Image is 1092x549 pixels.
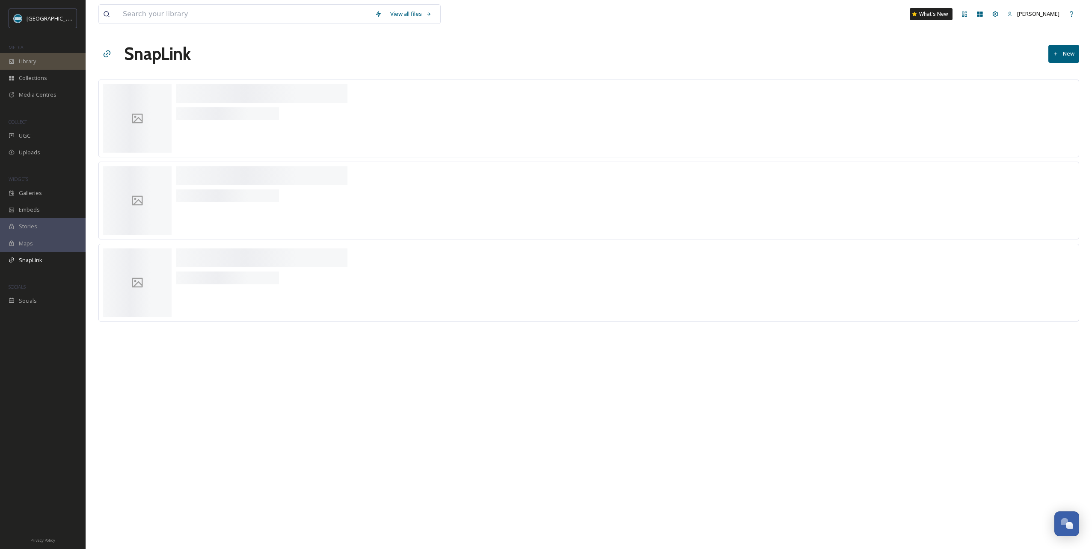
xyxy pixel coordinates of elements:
span: Embeds [19,206,40,214]
h1: SnapLink [124,41,191,67]
a: View all files [386,6,436,22]
span: WIDGETS [9,176,28,182]
a: [PERSON_NAME] [1003,6,1064,22]
span: Galleries [19,189,42,197]
span: [PERSON_NAME] [1017,10,1059,18]
span: SOCIALS [9,283,26,290]
img: FITB%20Logo%20Circle.jpg [14,14,22,23]
button: New [1048,45,1079,62]
span: MEDIA [9,44,24,50]
span: Uploads [19,148,40,156]
span: Privacy Policy [30,537,55,543]
input: Search your library [119,5,371,24]
button: Open Chat [1054,511,1079,536]
span: Collections [19,74,47,82]
span: Library [19,57,36,65]
span: Socials [19,297,37,305]
span: Stories [19,222,37,230]
span: Media Centres [19,91,56,99]
span: COLLECT [9,118,27,125]
span: [GEOGRAPHIC_DATA] [27,14,81,22]
a: What's New [910,8,953,20]
span: SnapLink [19,256,42,264]
a: Privacy Policy [30,534,55,545]
span: UGC [19,132,30,140]
span: Maps [19,239,33,248]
